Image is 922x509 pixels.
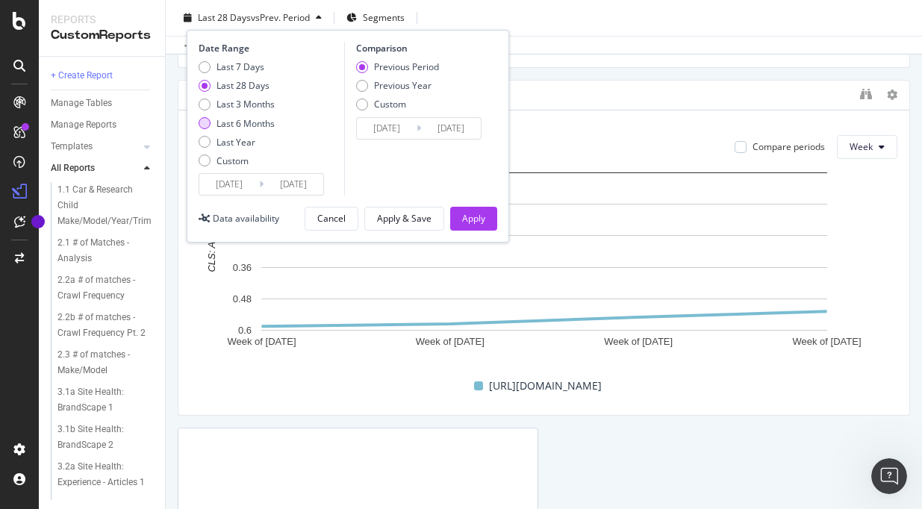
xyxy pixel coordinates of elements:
[57,310,146,341] div: 2.2b # of matches - Crawl Frequency Pt. 2
[51,160,140,176] a: All Reports
[238,325,252,336] text: 0.6
[51,139,93,154] div: Templates
[51,117,116,133] div: Manage Reports
[57,459,155,490] a: 3.2a Site Health: Experience - Articles 1
[340,6,411,30] button: Segments
[217,117,275,130] div: Last 6 Months
[217,136,255,149] div: Last Year
[416,336,485,347] text: Week of [DATE]
[871,458,907,494] iframe: Intercom live chat
[228,336,296,347] text: Week of [DATE]
[51,139,140,154] a: Templates
[364,207,444,231] button: Apply & Save
[837,135,897,159] button: Week
[51,27,153,44] div: CustomReports
[31,215,45,228] div: Tooltip anchor
[57,422,155,453] a: 3.1b Site Health: BrandScape 2
[199,98,275,110] div: Last 3 Months
[217,79,270,92] div: Last 28 Days
[206,231,217,272] text: CLS: Agg
[233,293,252,305] text: 0.48
[57,272,146,304] div: 2.2a # of matches - Crawl Frequency
[51,68,113,84] div: + Create Report
[489,377,602,395] span: [URL][DOMAIN_NAME]
[421,118,481,139] input: End Date
[199,117,275,130] div: Last 6 Months
[374,60,439,73] div: Previous Period
[57,347,144,378] div: 2.3 # of matches - Make/Model
[57,422,144,453] div: 3.1b Site Health: BrandScape 2
[57,310,155,341] a: 2.2b # of matches - Crawl Frequency Pt. 2
[356,42,486,54] div: Comparison
[199,79,275,92] div: Last 28 Days
[860,88,872,100] div: binoculars
[604,336,673,347] text: Week of [DATE]
[317,212,346,225] div: Cancel
[305,207,358,231] button: Cancel
[199,136,275,149] div: Last Year
[198,11,251,24] span: Last 28 Days
[57,235,155,266] a: 2.1 # of Matches - Analysis
[51,68,155,84] a: + Create Report
[213,212,279,225] div: Data availability
[462,212,485,225] div: Apply
[199,60,275,73] div: Last 7 Days
[850,140,873,153] span: Week
[57,182,155,229] a: 1.1 Car & Research Child Make/Model/Year/Trim
[57,347,155,378] a: 2.3 # of matches - Make/Model
[199,42,340,54] div: Date Range
[199,174,259,195] input: Start Date
[217,60,264,73] div: Last 7 Days
[217,98,275,110] div: Last 3 Months
[363,11,405,24] span: Segments
[57,384,155,416] a: 3.1a Site Health: BrandScape 1
[374,79,432,92] div: Previous Year
[450,207,497,231] button: Apply
[190,165,897,363] svg: A chart.
[356,98,439,110] div: Custom
[199,154,275,167] div: Custom
[178,6,328,30] button: Last 28 DaysvsPrev. Period
[753,140,825,153] div: Compare periods
[356,79,439,92] div: Previous Year
[374,98,406,110] div: Custom
[51,12,153,27] div: Reports
[356,60,439,73] div: Previous Period
[57,272,155,304] a: 2.2a # of matches - Crawl Frequency
[377,212,432,225] div: Apply & Save
[178,80,910,416] div: Homepage | Agg. CLS Value TrendsFull URL = [URL][DOMAIN_NAME]Compare periodsWeekA chart.[URL][DOM...
[57,459,146,490] div: 3.2a Site Health: Experience - Articles 1
[233,262,252,273] text: 0.36
[57,235,143,266] div: 2.1 # of Matches - Analysis
[264,174,323,195] input: End Date
[217,154,249,167] div: Custom
[793,336,862,347] text: Week of [DATE]
[51,96,112,111] div: Manage Tables
[357,118,417,139] input: Start Date
[51,117,155,133] a: Manage Reports
[57,384,144,416] div: 3.1a Site Health: BrandScape 1
[51,96,155,111] a: Manage Tables
[251,11,310,24] span: vs Prev. Period
[51,160,95,176] div: All Reports
[57,182,152,229] div: 1.1 Car & Research Child Make/Model/Year/Trim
